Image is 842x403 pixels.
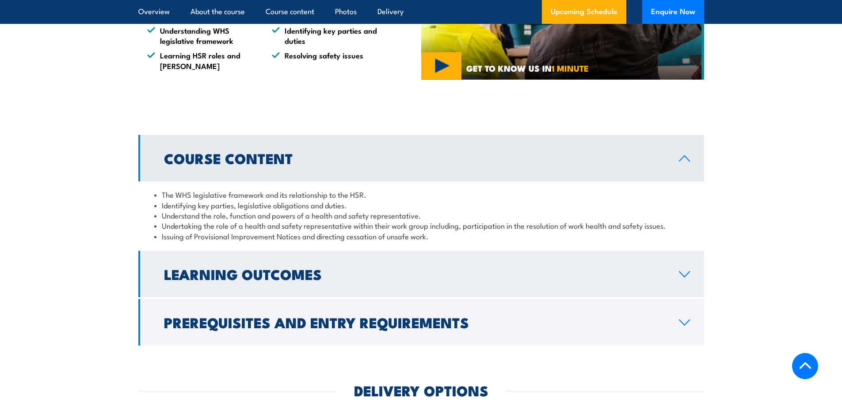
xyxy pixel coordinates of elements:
li: The WHS legislative framework and its relationship to the HSR. [154,189,688,200]
li: Identifying key parties, legislative obligations and duties. [154,200,688,210]
h2: Course Content [164,152,665,164]
span: GET TO KNOW US IN [466,64,589,72]
li: Understand the role, function and powers of a health and safety representative. [154,210,688,220]
h2: DELIVERY OPTIONS [354,384,488,396]
li: Identifying key parties and duties [272,25,381,46]
h2: Learning Outcomes [164,268,665,280]
li: Understanding WHS legislative framework [147,25,256,46]
h2: Prerequisites and Entry Requirements [164,316,665,328]
li: Undertaking the role of a health and safety representative within their work group including, par... [154,220,688,230]
a: Learning Outcomes [138,251,704,297]
a: Prerequisites and Entry Requirements [138,299,704,345]
a: Course Content [138,135,704,181]
li: Issuing of Provisional Improvement Notices and directing cessation of unsafe work. [154,231,688,241]
li: Learning HSR roles and [PERSON_NAME] [147,50,256,71]
li: Resolving safety issues [272,50,381,71]
strong: 1 MINUTE [552,61,589,74]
